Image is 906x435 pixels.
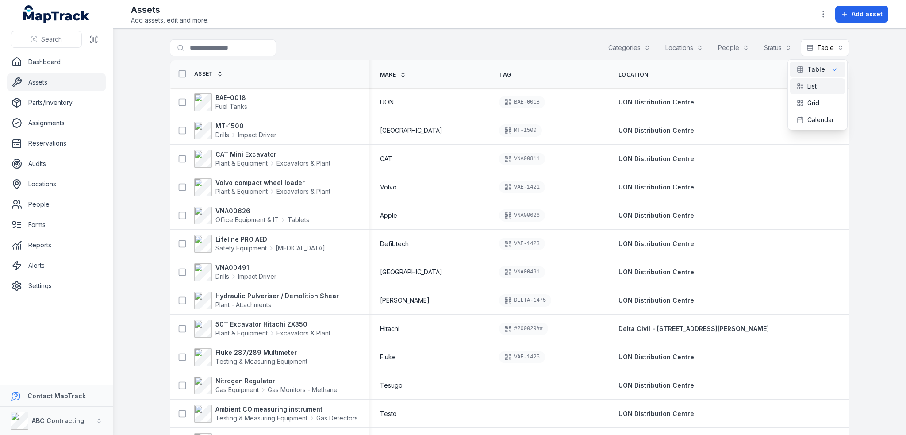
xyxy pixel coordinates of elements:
[807,99,819,108] span: Grid
[807,115,834,124] span: Calendar
[801,39,849,56] button: Table
[807,65,825,74] span: Table
[807,82,817,91] span: List
[787,59,848,130] div: Table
